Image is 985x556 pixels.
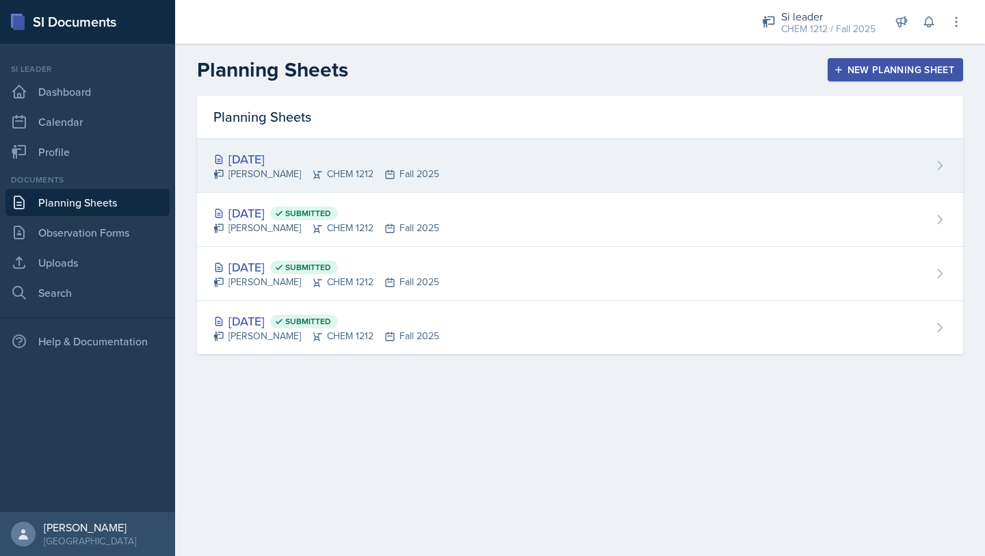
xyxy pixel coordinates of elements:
span: Submitted [285,208,331,219]
span: Submitted [285,316,331,327]
div: [PERSON_NAME] CHEM 1212 Fall 2025 [213,221,439,235]
a: Planning Sheets [5,189,170,216]
div: Planning Sheets [197,96,963,139]
div: Documents [5,174,170,186]
div: Si leader [781,8,876,25]
a: [DATE] Submitted [PERSON_NAME]CHEM 1212Fall 2025 [197,301,963,354]
a: Dashboard [5,78,170,105]
div: [DATE] [213,258,439,276]
a: [DATE] Submitted [PERSON_NAME]CHEM 1212Fall 2025 [197,247,963,301]
div: [DATE] [213,150,439,168]
div: [PERSON_NAME] CHEM 1212 Fall 2025 [213,167,439,181]
div: [PERSON_NAME] CHEM 1212 Fall 2025 [213,329,439,343]
a: [DATE] Submitted [PERSON_NAME]CHEM 1212Fall 2025 [197,193,963,247]
div: [DATE] [213,312,439,330]
div: [DATE] [213,204,439,222]
div: CHEM 1212 / Fall 2025 [781,22,876,36]
a: Observation Forms [5,219,170,246]
span: Submitted [285,262,331,273]
a: Calendar [5,108,170,135]
a: [DATE] [PERSON_NAME]CHEM 1212Fall 2025 [197,139,963,193]
div: Si leader [5,63,170,75]
button: New Planning Sheet [828,58,963,81]
div: New Planning Sheet [837,64,954,75]
div: [PERSON_NAME] CHEM 1212 Fall 2025 [213,275,439,289]
div: Help & Documentation [5,328,170,355]
a: Uploads [5,249,170,276]
a: Profile [5,138,170,166]
div: [GEOGRAPHIC_DATA] [44,534,136,548]
a: Search [5,279,170,306]
h2: Planning Sheets [197,57,348,82]
div: [PERSON_NAME] [44,520,136,534]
